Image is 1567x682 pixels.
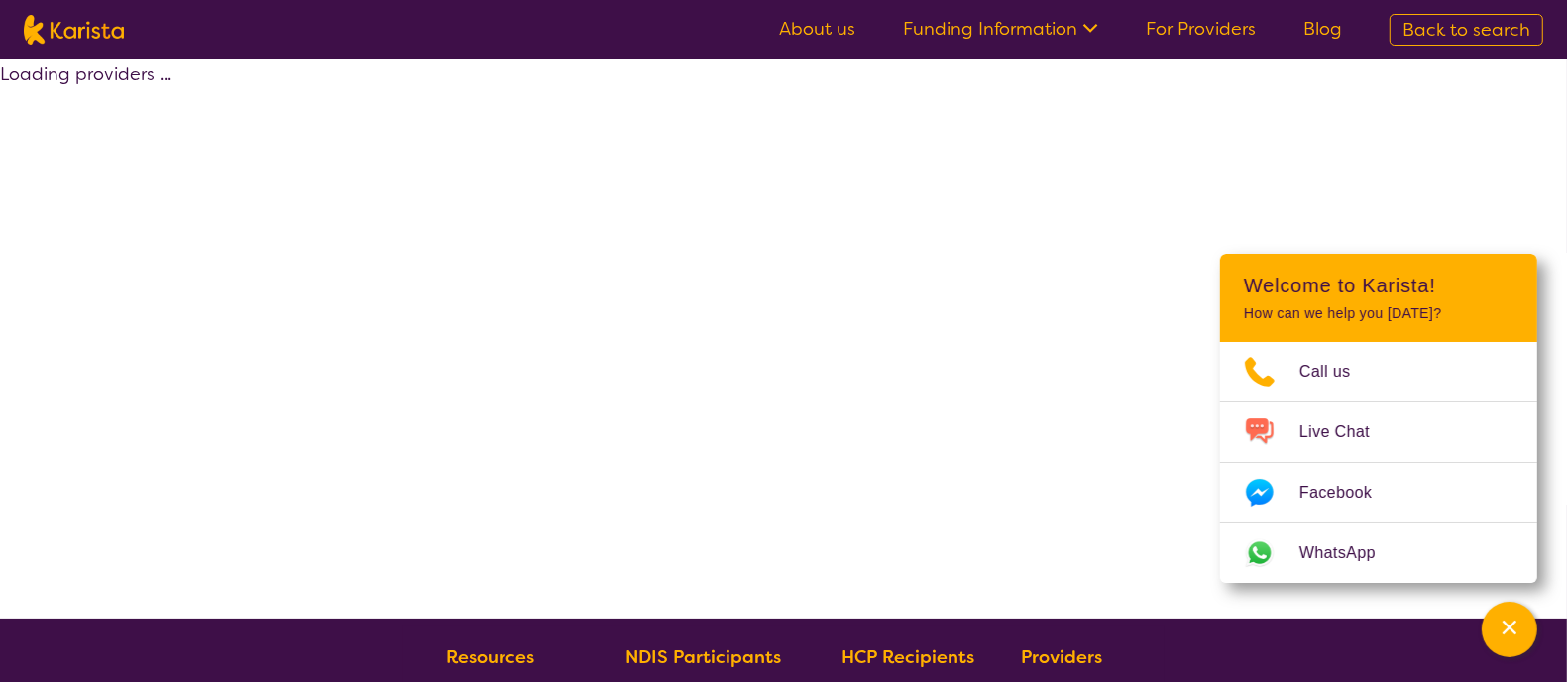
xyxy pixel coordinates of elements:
[24,15,124,45] img: Karista logo
[1220,254,1537,583] div: Channel Menu
[1390,14,1543,46] a: Back to search
[1220,523,1537,583] a: Web link opens in a new tab.
[625,645,781,669] b: NDIS Participants
[1244,305,1513,322] p: How can we help you [DATE]?
[1220,342,1537,583] ul: Choose channel
[1303,17,1342,41] a: Blog
[1482,602,1537,657] button: Channel Menu
[841,645,974,669] b: HCP Recipients
[1299,357,1375,387] span: Call us
[1244,274,1513,297] h2: Welcome to Karista!
[903,17,1098,41] a: Funding Information
[1402,18,1530,42] span: Back to search
[1299,478,1396,508] span: Facebook
[1299,538,1399,568] span: WhatsApp
[446,645,534,669] b: Resources
[1146,17,1256,41] a: For Providers
[1021,645,1102,669] b: Providers
[779,17,855,41] a: About us
[1299,417,1394,447] span: Live Chat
